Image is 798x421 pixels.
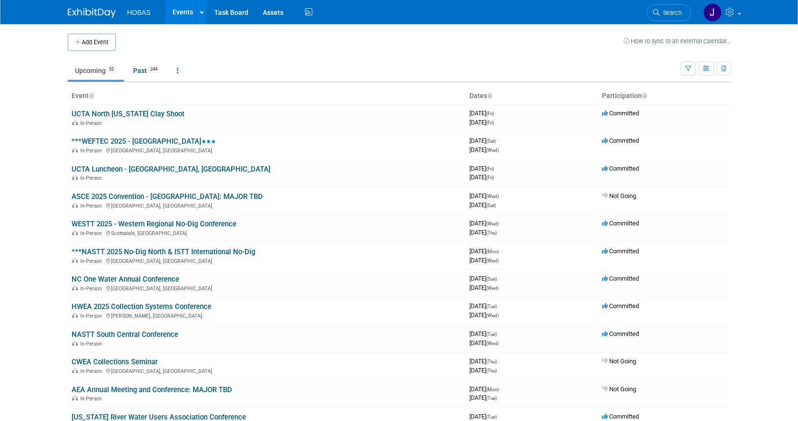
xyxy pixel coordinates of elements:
a: Sort by Start Date [487,92,492,99]
a: How to sync to an external calendar... [624,37,731,45]
span: - [495,165,497,172]
a: Sort by Participation Type [642,92,647,99]
span: [DATE] [469,302,500,310]
span: [DATE] [469,385,502,393]
span: [DATE] [469,311,499,319]
img: Jennifer Jensen [703,3,722,22]
span: - [498,302,500,310]
span: (Mon) [486,387,499,392]
button: Add Event [68,34,116,51]
span: (Sat) [486,138,496,144]
a: ASCE 2025 Convention - [GEOGRAPHIC_DATA]: MAJOR TBD [72,192,263,201]
div: [GEOGRAPHIC_DATA], [GEOGRAPHIC_DATA] [72,146,462,154]
img: In-Person Event [72,368,78,373]
span: (Tue) [486,396,497,401]
div: Scottsdale, [GEOGRAPHIC_DATA] [72,229,462,236]
span: In-Person [80,313,105,319]
span: Committed [602,165,639,172]
img: In-Person Event [72,313,78,318]
span: (Fri) [486,111,494,116]
a: Search [647,4,691,21]
span: [DATE] [469,413,500,420]
span: Not Going [602,192,636,199]
a: ***NASTT 2025 No-Dig North & ISTT International No-Dig [72,248,255,256]
span: (Wed) [486,194,499,199]
span: [DATE] [469,165,497,172]
span: (Wed) [486,148,499,153]
a: Upcoming32 [68,62,124,80]
span: HOBAS [127,9,151,16]
span: (Fri) [486,175,494,180]
span: Not Going [602,385,636,393]
th: Event [68,88,466,104]
span: [DATE] [469,284,499,291]
span: Committed [602,137,639,144]
span: [DATE] [469,358,500,365]
img: ExhibitDay [68,8,116,18]
span: 32 [106,66,117,73]
span: (Tue) [486,414,497,420]
span: In-Person [80,120,105,126]
span: [DATE] [469,275,500,282]
a: UCTA Luncheon - [GEOGRAPHIC_DATA], [GEOGRAPHIC_DATA] [72,165,270,173]
span: [DATE] [469,220,502,227]
span: (Wed) [486,221,499,226]
span: (Wed) [486,285,499,291]
div: [PERSON_NAME], [GEOGRAPHIC_DATA] [72,311,462,319]
img: In-Person Event [72,285,78,290]
span: Committed [602,220,639,227]
span: (Tue) [486,332,497,337]
span: [DATE] [469,110,497,117]
span: (Wed) [486,341,499,346]
span: (Sat) [486,203,496,208]
span: [DATE] [469,137,499,144]
span: [DATE] [469,146,499,153]
span: [DATE] [469,173,494,181]
span: Committed [602,248,639,255]
span: [DATE] [469,119,494,126]
span: (Tue) [486,304,497,309]
span: [DATE] [469,201,496,209]
span: [DATE] [469,394,497,401]
span: [DATE] [469,248,502,255]
span: In-Person [80,203,105,209]
span: [DATE] [469,367,497,374]
div: [GEOGRAPHIC_DATA], [GEOGRAPHIC_DATA] [72,201,462,209]
a: AEA Annual Meeting and Conference: MAJOR TBD [72,385,232,394]
span: Committed [602,330,639,337]
span: Committed [602,275,639,282]
img: In-Person Event [72,203,78,208]
span: In-Person [80,368,105,374]
img: In-Person Event [72,120,78,125]
div: [GEOGRAPHIC_DATA], [GEOGRAPHIC_DATA] [72,257,462,264]
a: NC One Water Annual Conference [72,275,179,284]
span: [DATE] [469,339,499,347]
span: - [498,275,500,282]
img: In-Person Event [72,396,78,400]
a: NASTT South Central Conference [72,330,178,339]
span: [DATE] [469,330,500,337]
a: Past244 [126,62,168,80]
img: In-Person Event [72,341,78,346]
span: Committed [602,302,639,310]
span: (Sun) [486,276,497,282]
span: In-Person [80,148,105,154]
span: [DATE] [469,257,499,264]
span: - [495,110,497,117]
span: - [498,358,500,365]
div: [GEOGRAPHIC_DATA], [GEOGRAPHIC_DATA] [72,367,462,374]
span: (Mon) [486,249,499,254]
span: (Fri) [486,166,494,172]
span: In-Person [80,175,105,181]
span: In-Person [80,396,105,402]
a: ***WEFTEC 2025 - [GEOGRAPHIC_DATA] [72,137,216,146]
span: [DATE] [469,192,502,199]
span: Search [660,9,682,16]
span: Not Going [602,358,636,365]
span: (Fri) [486,120,494,125]
div: [GEOGRAPHIC_DATA], [GEOGRAPHIC_DATA] [72,284,462,292]
span: (Thu) [486,368,497,373]
span: In-Person [80,285,105,292]
a: Sort by Event Name [89,92,94,99]
span: (Wed) [486,258,499,263]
